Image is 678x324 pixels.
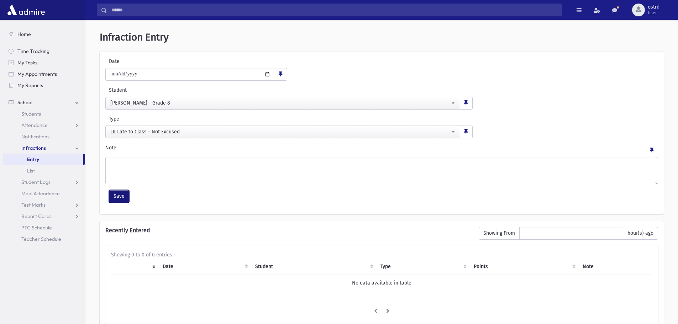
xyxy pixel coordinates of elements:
span: My Tasks [17,59,37,66]
img: AdmirePro [6,3,47,17]
a: PTC Schedule [3,222,85,233]
a: Student Logs [3,176,85,188]
th: Note [578,259,652,275]
label: Note [105,144,116,154]
th: Student: activate to sort column ascending [251,259,376,275]
span: Student Logs [21,179,51,185]
div: [PERSON_NAME] - Grade 8 [110,99,450,107]
label: Type [105,115,289,123]
a: Notifications [3,131,85,142]
span: hour(s) ago [623,227,658,240]
span: Home [17,31,31,37]
button: Kopstick, Avraham - Grade 8 [106,97,460,110]
td: No data available in table [111,275,652,291]
span: Infraction Entry [100,31,169,43]
span: Showing From [479,227,520,240]
span: User [648,10,659,16]
a: Infractions [3,142,85,154]
a: Time Tracking [3,46,85,57]
label: Date [105,58,166,65]
span: List [27,168,35,174]
span: Test Marks [21,202,46,208]
span: Report Cards [21,213,52,219]
a: Report Cards [3,211,85,222]
th: Date: activate to sort column ascending [158,259,251,275]
a: Meal Attendance [3,188,85,199]
span: Entry [27,156,39,163]
a: Test Marks [3,199,85,211]
span: Time Tracking [17,48,49,54]
a: Attendance [3,119,85,131]
span: School [17,99,32,106]
a: Home [3,28,85,40]
span: Infractions [21,145,46,151]
span: Attendance [21,122,48,128]
a: My Appointments [3,68,85,80]
h6: Recently Entered [105,227,472,234]
button: LK Late to Class - Not Excused [106,126,460,138]
span: My Reports [17,82,43,89]
a: My Tasks [3,57,85,68]
div: LK Late to Class - Not Excused [110,128,450,136]
span: Students [21,111,41,117]
span: ostrd [648,4,659,10]
span: PTC Schedule [21,224,52,231]
a: My Reports [3,80,85,91]
div: Showing 0 to 0 of 0 entries [111,251,652,259]
span: Notifications [21,133,49,140]
a: Students [3,108,85,119]
span: Meal Attendance [21,190,60,197]
a: List [3,165,85,176]
a: Teacher Schedule [3,233,85,245]
span: Teacher Schedule [21,236,61,242]
button: Save [109,190,129,203]
th: Points: activate to sort column ascending [469,259,579,275]
th: Type: activate to sort column ascending [376,259,469,275]
a: School [3,97,85,108]
span: My Appointments [17,71,57,77]
label: Student [105,86,350,94]
input: Search [107,4,562,16]
a: Entry [3,154,83,165]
